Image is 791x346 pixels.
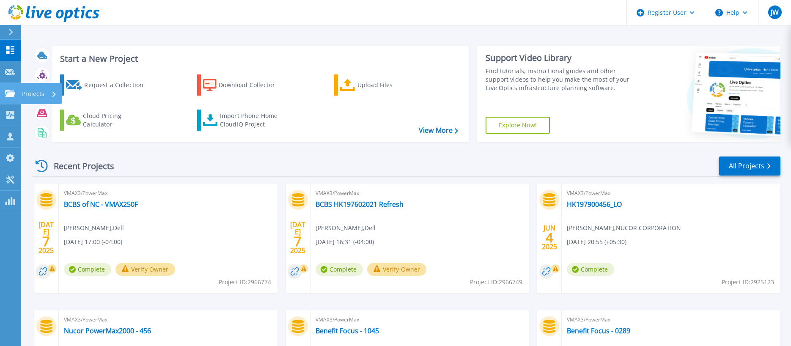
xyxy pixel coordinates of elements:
span: Complete [64,263,111,276]
a: View More [419,126,458,135]
span: VMAX3/PowerMax [567,315,775,324]
p: Projects [22,83,44,105]
a: HK197900456_LO [567,200,622,209]
span: 7 [294,238,302,245]
a: BCBS HK197602021 Refresh [316,200,404,209]
a: Cloud Pricing Calculator [60,110,154,131]
a: Benefit Focus - 1045 [316,327,379,335]
span: Project ID: 2966774 [219,277,271,287]
span: [PERSON_NAME] , Dell [64,223,124,233]
span: [DATE] 20:55 (+05:30) [567,237,626,247]
span: JW [771,9,779,16]
div: Upload Files [357,77,425,93]
span: VMAX3/PowerMax [567,189,775,198]
span: Complete [316,263,363,276]
div: Download Collector [219,77,286,93]
div: Import Phone Home CloudIQ Project [220,112,286,129]
button: Verify Owner [367,263,427,276]
span: Complete [567,263,614,276]
div: Cloud Pricing Calculator [83,112,151,129]
a: BCBS of NC - VMAX250F [64,200,138,209]
div: Find tutorials, instructional guides and other support videos to help you make the most of your L... [486,67,640,92]
span: [DATE] 17:00 (-04:00) [64,237,122,247]
div: [DATE] 2025 [290,222,306,253]
a: All Projects [719,157,780,176]
a: Request a Collection [60,74,154,96]
span: VMAX3/PowerMax [64,315,272,324]
h3: Start a New Project [60,54,458,63]
a: Download Collector [197,74,291,96]
span: Project ID: 2966749 [470,277,522,287]
a: Explore Now! [486,117,550,134]
a: Benefit Focus - 0289 [567,327,630,335]
span: [PERSON_NAME] , NUCOR CORPORATION [567,223,681,233]
div: Request a Collection [84,77,152,93]
button: Verify Owner [115,263,175,276]
a: Upload Files [334,74,428,96]
span: VMAX3/PowerMax [316,315,524,324]
span: VMAX3/PowerMax [316,189,524,198]
span: Project ID: 2925123 [722,277,774,287]
div: JUN 2025 [541,222,558,253]
div: Recent Projects [33,156,126,176]
a: Nucor PowerMax2000 - 456 [64,327,151,335]
div: [DATE] 2025 [38,222,54,253]
div: Support Video Library [486,52,640,63]
span: 4 [546,234,553,241]
span: [DATE] 16:31 (-04:00) [316,237,374,247]
span: VMAX3/PowerMax [64,189,272,198]
span: [PERSON_NAME] , Dell [316,223,376,233]
span: 7 [42,238,50,245]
